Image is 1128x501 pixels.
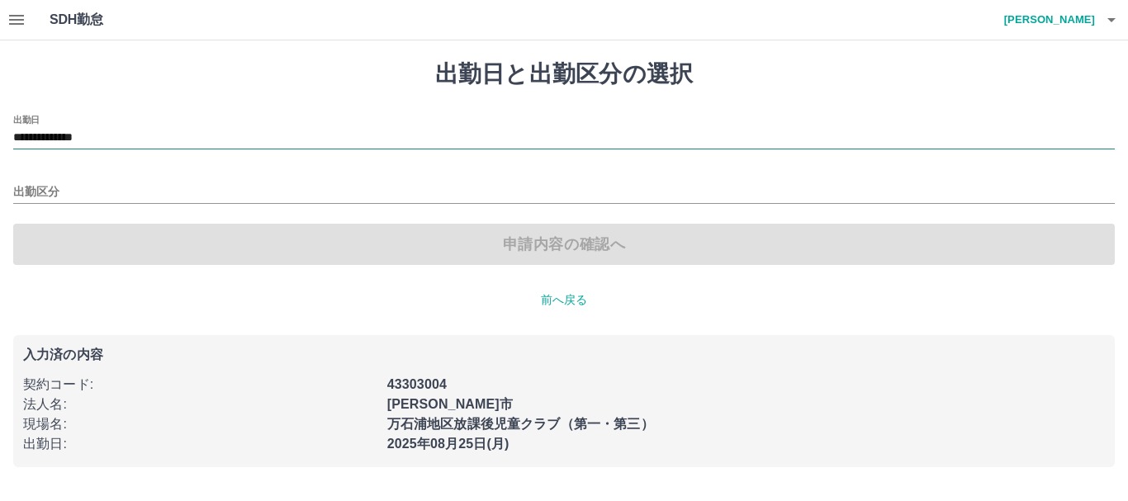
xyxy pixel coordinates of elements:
[387,397,513,411] b: [PERSON_NAME]市
[23,395,377,414] p: 法人名 :
[387,417,654,431] b: 万石浦地区放課後児童クラブ（第一・第三）
[13,291,1115,309] p: 前へ戻る
[23,434,377,454] p: 出勤日 :
[23,414,377,434] p: 現場名 :
[23,375,377,395] p: 契約コード :
[23,348,1105,362] p: 入力済の内容
[13,113,40,125] label: 出勤日
[13,60,1115,88] h1: 出勤日と出勤区分の選択
[387,437,509,451] b: 2025年08月25日(月)
[387,377,447,391] b: 43303004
